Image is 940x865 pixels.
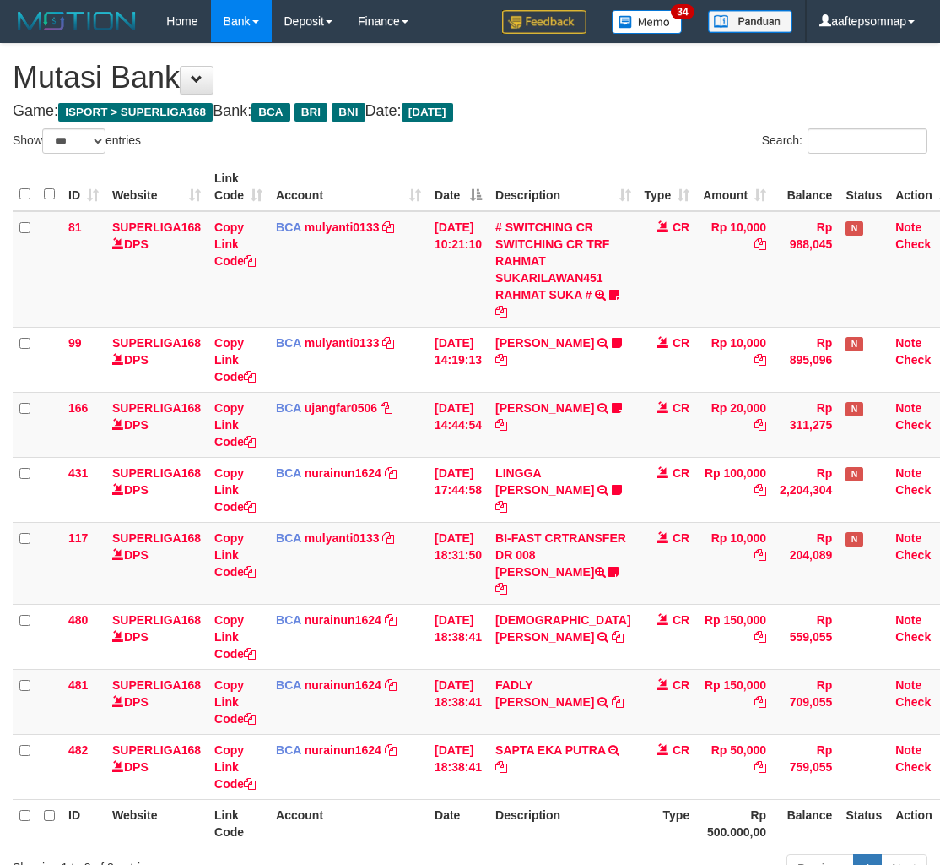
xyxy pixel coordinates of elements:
[276,336,301,350] span: BCA
[305,466,381,480] a: nurainun1624
[214,613,256,661] a: Copy Link Code
[673,466,689,480] span: CR
[428,669,489,734] td: [DATE] 18:38:41
[673,613,689,627] span: CR
[895,401,921,415] a: Note
[673,401,689,415] span: CR
[62,163,105,211] th: ID: activate to sort column ascending
[214,743,256,791] a: Copy Link Code
[708,10,792,33] img: panduan.png
[612,10,683,34] img: Button%20Memo.svg
[382,220,394,234] a: Copy mulyanti0133 to clipboard
[105,799,208,847] th: Website
[895,695,931,709] a: Check
[276,466,301,480] span: BCA
[895,613,921,627] a: Note
[845,337,862,351] span: Has Note
[696,163,773,211] th: Amount: activate to sort column ascending
[214,220,256,268] a: Copy Link Code
[294,103,327,122] span: BRI
[612,695,624,709] a: Copy FADLY ANLIA RAMADH to clipboard
[773,604,839,669] td: Rp 559,055
[276,743,301,757] span: BCA
[105,211,208,328] td: DPS
[251,103,289,122] span: BCA
[495,678,594,709] a: FADLY [PERSON_NAME]
[385,613,397,627] a: Copy nurainun1624 to clipboard
[13,61,927,95] h1: Mutasi Bank
[754,237,766,251] a: Copy Rp 10,000 to clipboard
[68,531,88,545] span: 117
[495,401,594,415] a: [PERSON_NAME]
[495,353,507,367] a: Copy MUHAMMAD REZA to clipboard
[773,669,839,734] td: Rp 709,055
[428,799,489,847] th: Date
[754,483,766,497] a: Copy Rp 100,000 to clipboard
[105,457,208,522] td: DPS
[895,418,931,432] a: Check
[105,669,208,734] td: DPS
[105,734,208,799] td: DPS
[754,353,766,367] a: Copy Rp 10,000 to clipboard
[895,466,921,480] a: Note
[42,128,105,154] select: Showentries
[696,457,773,522] td: Rp 100,000
[696,522,773,604] td: Rp 10,000
[845,402,862,416] span: Has Note
[13,103,927,120] h4: Game: Bank: Date:
[495,418,507,432] a: Copy NOVEN ELING PRAYOG to clipboard
[696,669,773,734] td: Rp 150,000
[673,678,689,692] span: CR
[895,548,931,562] a: Check
[214,336,256,384] a: Copy Link Code
[112,466,201,480] a: SUPERLIGA168
[105,522,208,604] td: DPS
[105,327,208,392] td: DPS
[305,678,381,692] a: nurainun1624
[489,522,637,604] td: BI-FAST CRTRANSFER DR 008 [PERSON_NAME]
[68,466,88,480] span: 431
[381,401,392,415] a: Copy ujangfar0506 to clipboard
[673,743,689,757] span: CR
[68,613,88,627] span: 480
[305,531,380,545] a: mulyanti0133
[276,678,301,692] span: BCA
[112,401,201,415] a: SUPERLIGA168
[105,392,208,457] td: DPS
[276,531,301,545] span: BCA
[214,678,256,726] a: Copy Link Code
[305,613,381,627] a: nurainun1624
[428,327,489,392] td: [DATE] 14:19:13
[305,401,377,415] a: ujangfar0506
[68,678,88,692] span: 481
[489,163,637,211] th: Description: activate to sort column ascending
[696,734,773,799] td: Rp 50,000
[773,211,839,328] td: Rp 988,045
[762,128,927,154] label: Search:
[673,220,689,234] span: CR
[696,604,773,669] td: Rp 150,000
[671,4,694,19] span: 34
[895,336,921,350] a: Note
[495,500,507,514] a: Copy LINGGA ADITYA PRAT to clipboard
[276,613,301,627] span: BCA
[208,163,269,211] th: Link Code: activate to sort column ascending
[754,418,766,432] a: Copy Rp 20,000 to clipboard
[385,678,397,692] a: Copy nurainun1624 to clipboard
[895,760,931,774] a: Check
[495,760,507,774] a: Copy SAPTA EKA PUTRA to clipboard
[68,401,88,415] span: 166
[773,327,839,392] td: Rp 895,096
[68,220,82,234] span: 81
[638,163,697,211] th: Type: activate to sort column ascending
[754,630,766,644] a: Copy Rp 150,000 to clipboard
[428,211,489,328] td: [DATE] 10:21:10
[112,220,201,234] a: SUPERLIGA168
[112,613,201,627] a: SUPERLIGA168
[773,799,839,847] th: Balance
[773,392,839,457] td: Rp 311,275
[673,336,689,350] span: CR
[696,211,773,328] td: Rp 10,000
[112,678,201,692] a: SUPERLIGA168
[495,305,507,318] a: Copy # SWITCHING CR SWITCHING CR TRF RAHMAT SUKARILAWAN451 RAHMAT SUKA # to clipboard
